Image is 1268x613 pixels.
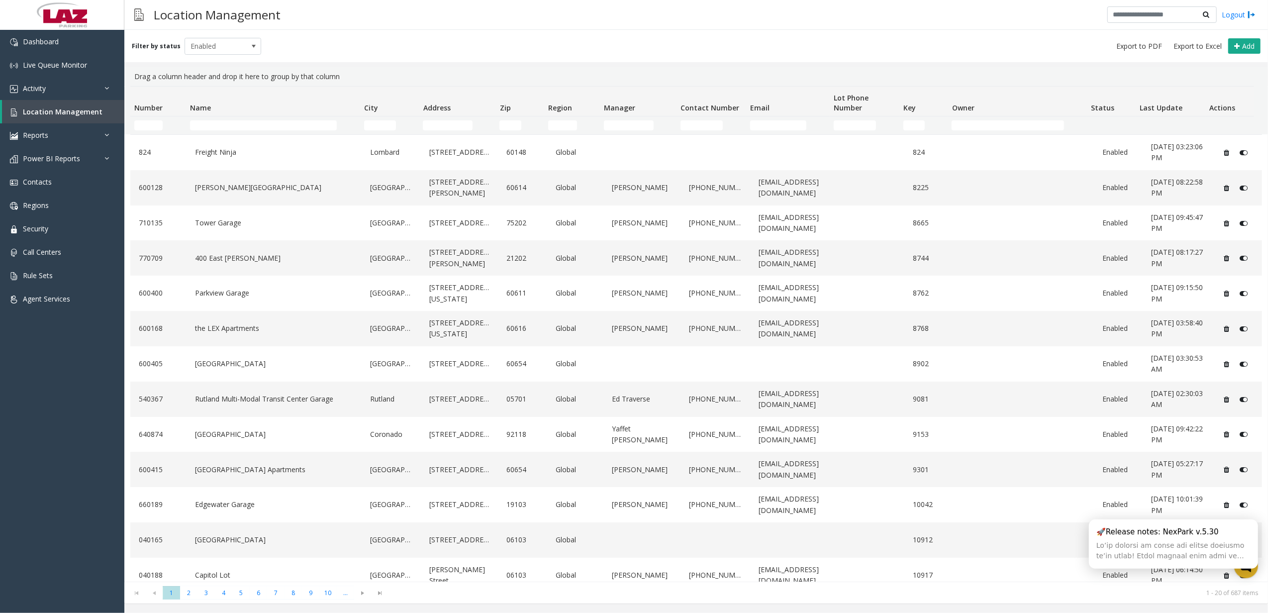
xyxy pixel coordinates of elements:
span: Enabled [185,38,246,54]
a: [STREET_ADDRESS] [427,462,492,478]
a: 8902 [911,356,948,372]
span: Page 7 [267,586,285,600]
a: [PERSON_NAME] [609,462,675,478]
span: [DATE] 03:30:53 AM [1151,353,1203,374]
a: [DATE] 09:45:47 PM [1149,209,1207,237]
a: 710135 [136,215,181,231]
button: Delete [1219,462,1235,478]
button: Disable [1235,215,1253,231]
a: [GEOGRAPHIC_DATA] [368,497,415,512]
button: Delete [1219,321,1235,337]
span: Email [750,103,770,112]
button: Delete [1219,145,1235,161]
a: Global [553,250,597,266]
span: Go to the next page [356,589,370,597]
a: [DATE] 10:01:39 PM [1149,491,1207,518]
a: 8665 [911,215,948,231]
a: 600128 [136,180,181,196]
a: 8744 [911,250,948,266]
a: Edgewater Garage [193,497,356,512]
input: Number Filter [134,120,163,130]
a: [GEOGRAPHIC_DATA] Apartments [193,462,356,478]
div: Drag a column header and drop it here to group by that column [130,67,1262,86]
a: 8225 [911,180,948,196]
a: [EMAIL_ADDRESS][DOMAIN_NAME] [757,386,829,413]
a: Logout [1222,9,1256,20]
span: [DATE] 09:15:50 PM [1151,283,1203,303]
a: Coronado [368,426,415,442]
kendo-pager-info: 1 - 20 of 687 items [395,589,1258,597]
a: [GEOGRAPHIC_DATA] [368,462,415,478]
a: [GEOGRAPHIC_DATA] [368,356,415,372]
a: Enabled [1100,391,1137,407]
span: Zip [500,103,511,112]
span: Number [134,103,163,112]
a: 824 [911,144,948,160]
a: [STREET_ADDRESS][PERSON_NAME] [427,174,492,202]
span: Name [190,103,211,112]
input: Address Filter [423,120,472,130]
label: Filter by status [132,42,181,51]
a: 600405 [136,356,181,372]
a: 040188 [136,567,181,583]
a: [EMAIL_ADDRESS][DOMAIN_NAME] [757,209,829,237]
img: 'icon' [10,249,18,257]
a: [PHONE_NUMBER] [686,567,745,583]
a: 19103 [504,497,542,512]
a: [STREET_ADDRESS][PERSON_NAME] [427,244,492,272]
div: Data table [124,86,1268,582]
a: [PERSON_NAME] [609,250,675,266]
a: [DATE] 09:42:22 PM [1149,421,1207,448]
a: 60654 [504,462,542,478]
a: Enabled [1100,320,1137,336]
a: Enabled [1100,285,1137,301]
span: Page 6 [250,586,267,600]
span: Page 1 [163,586,180,600]
span: Go to the last page [372,586,389,600]
img: 'icon' [10,108,18,116]
td: Email Filter [746,116,830,134]
a: [DATE] 03:58:40 PM [1149,315,1207,342]
img: 'icon' [10,179,18,187]
a: [PERSON_NAME] [609,320,675,336]
a: [STREET_ADDRESS] [427,426,492,442]
td: City Filter [360,116,419,134]
a: Rutland [368,391,415,407]
a: Global [553,356,597,372]
td: Address Filter [419,116,495,134]
a: Parkview Garage [193,285,356,301]
span: Lot Phone Number [834,93,869,112]
a: [STREET_ADDRESS][US_STATE] [427,315,492,342]
a: Lombard [368,144,415,160]
img: 'icon' [10,272,18,280]
a: 8768 [911,320,948,336]
a: [STREET_ADDRESS][US_STATE] [427,280,492,307]
a: Enabled [1100,426,1137,442]
input: Contact Number Filter [681,120,723,130]
a: [PERSON_NAME] [609,497,675,512]
a: [PHONE_NUMBER] [686,250,745,266]
a: 600400 [136,285,181,301]
input: Key Filter [903,120,925,130]
a: [GEOGRAPHIC_DATA] [368,567,415,583]
input: Zip Filter [499,120,521,130]
a: [GEOGRAPHIC_DATA] [368,320,415,336]
td: Key Filter [899,116,948,134]
a: [STREET_ADDRESS] [427,144,492,160]
span: Manager [604,103,636,112]
td: Status Filter [1087,116,1136,134]
span: Page 9 [302,586,319,600]
a: Enabled [1100,144,1137,160]
a: Enabled [1100,462,1137,478]
a: [EMAIL_ADDRESS][DOMAIN_NAME] [757,174,829,202]
td: Owner Filter [948,116,1087,134]
a: Global [553,391,597,407]
a: [PERSON_NAME] [609,567,675,583]
a: [GEOGRAPHIC_DATA] [193,532,356,548]
a: Global [553,497,597,512]
a: 824 [136,144,181,160]
a: 60614 [504,180,542,196]
a: [STREET_ADDRESS] [427,497,492,512]
a: [GEOGRAPHIC_DATA] [368,180,415,196]
span: Reports [23,130,48,140]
